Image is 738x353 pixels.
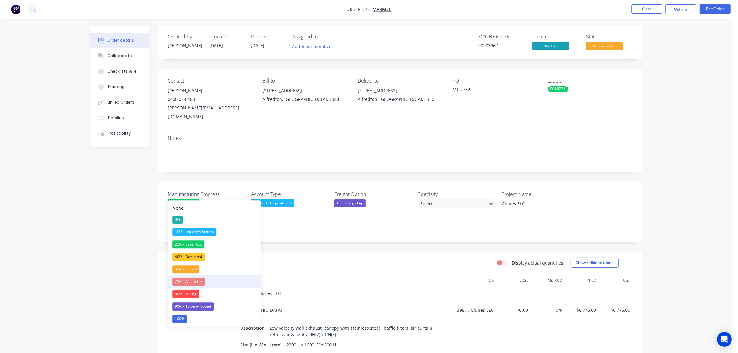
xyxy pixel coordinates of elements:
[532,34,579,40] div: Invoiced
[172,216,183,224] div: 0%
[251,190,329,198] label: Account Type
[172,278,205,286] div: 75% - Assembly
[168,213,261,226] button: 0%
[168,199,200,207] div: 25% - Laser Cut
[532,42,569,50] span: Partial
[172,265,199,273] div: 50% - Folded
[168,288,261,300] button: 80% - Wiring
[172,228,216,236] div: 10% - Issued to factory
[251,199,294,207] div: Prepaid - Deposit Paid
[263,86,347,95] div: [STREET_ADDRESS]
[11,5,20,14] img: Factory
[292,34,354,40] div: Assigned to
[499,307,528,313] span: $0.00
[450,274,496,286] div: Job
[168,275,261,288] button: 75% - Assembly
[108,131,131,136] div: Profitability
[168,78,253,84] div: Contact
[358,78,443,84] div: Deliver to
[90,64,149,79] button: Checklists 8/14
[172,240,204,248] div: 25% - Laser Cut
[251,34,285,40] div: Required
[168,104,253,121] div: [PERSON_NAME][EMAIL_ADDRESS][DOMAIN_NAME]
[108,100,134,105] div: Linked Orders
[700,4,731,14] button: Edit Order
[172,253,205,261] div: 40% - Deburred
[168,263,261,275] button: 50% - Folded
[358,86,443,106] div: [STREET_ADDRESS]Alfredton, [GEOGRAPHIC_DATA], 3350
[168,190,245,198] label: Manufacturing Progress
[90,48,149,64] button: Collaborate
[168,95,253,104] div: 0400 014 488
[564,274,599,286] div: Price
[289,42,334,51] button: Add team member
[586,42,623,50] span: In Production
[168,42,202,49] div: [PERSON_NAME]
[168,238,261,251] button: 25% - Laser Cut
[90,110,149,126] button: Timeline
[172,302,214,311] div: 90% - To be wrapped
[209,34,243,40] div: Created
[90,95,149,110] button: Linked Orders
[168,300,261,313] button: 90% - To be wrapped
[334,199,366,207] div: Client to pickup
[284,340,338,349] div: 2200 L x 1600 W x 600 H
[586,34,633,40] div: Status
[168,226,261,238] button: 10% - Issued to factory
[164,223,241,233] input: Enter date
[108,53,132,59] div: Collaborate
[90,79,149,95] button: Tracking
[240,324,267,333] div: Description
[251,42,264,48] span: [DATE]
[548,78,633,84] div: Labels
[347,7,373,12] span: Order #78 -
[453,78,537,84] div: PO
[168,203,261,213] button: None
[567,307,596,313] span: $6,776.00
[453,86,530,95] div: MT 2732
[418,199,496,208] div: Select...
[665,4,696,14] button: Options
[172,205,183,211] div: None
[172,315,187,323] div: 100%
[533,307,562,313] span: 0%
[108,38,134,43] div: Order details
[478,42,525,49] div: 00003967
[90,33,149,48] button: Order details
[168,86,253,95] div: [PERSON_NAME]
[599,274,633,286] div: Total
[90,126,149,141] button: Profitability
[496,274,530,286] div: Cost
[267,324,442,339] div: Low velocity wall exhaust canopy with stainless steel baffle filters, air curtain, return air & l...
[358,86,443,95] div: [STREET_ADDRESS]
[108,84,125,90] div: Tracking
[292,42,334,51] button: Add team member
[168,34,202,40] div: Created by
[263,78,347,84] div: Bill to
[586,42,623,51] button: In Production
[108,69,136,74] div: Checklists 8/14
[168,135,633,141] div: Notes
[263,86,347,106] div: [STREET_ADDRESS]Alfredton, [GEOGRAPHIC_DATA], 3350
[108,115,124,121] div: Timeline
[548,86,568,92] div: EC16721
[717,332,732,347] div: Open Intercom Messenger
[373,7,392,12] a: Marmec
[502,190,579,198] label: Project Name
[530,274,564,286] div: Markup
[168,86,253,121] div: [PERSON_NAME]0400 014 488[PERSON_NAME][EMAIL_ADDRESS][DOMAIN_NAME]
[168,313,261,325] button: 100%
[571,258,619,268] button: Show / Hide columns
[209,42,223,48] span: [DATE]
[631,4,662,14] button: Close
[263,95,347,104] div: Alfredton, [GEOGRAPHIC_DATA], 3350
[240,340,284,349] div: Size (L x W x H mm)
[512,260,563,266] label: Display actual quantities
[601,307,630,313] span: $6,776.00
[478,34,525,40] div: MYOB Order #
[334,190,412,198] label: Freight Option
[497,199,574,208] div: Clunes ELC
[418,190,496,198] label: Specialty
[172,290,199,298] div: 80% - Wiring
